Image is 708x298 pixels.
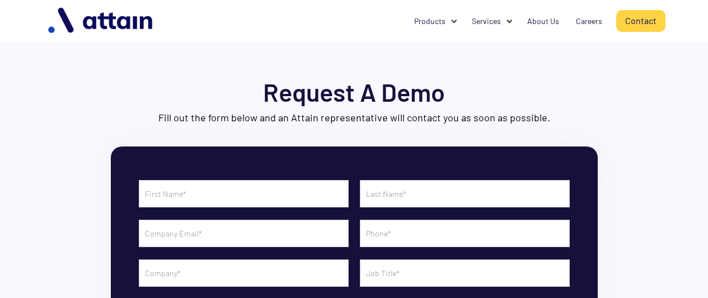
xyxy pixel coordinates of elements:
[616,10,665,32] a: Contact
[414,16,446,27] div: Products
[43,78,665,105] h1: Request A Demo
[43,3,160,39] img: logo
[139,180,349,207] input: First Name*
[43,111,665,124] p: Fill out the form below and an Attain representative will contact you as soon as possible.
[519,11,568,32] a: About Us
[360,180,570,207] input: Last Name*
[568,11,611,32] a: Careers
[527,16,559,27] div: About Us
[139,259,349,287] input: Company*
[360,259,570,287] input: Job Title*
[472,16,501,27] div: Services
[139,220,349,247] input: Company Email*
[360,220,570,247] input: Phone*
[576,16,602,27] div: Careers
